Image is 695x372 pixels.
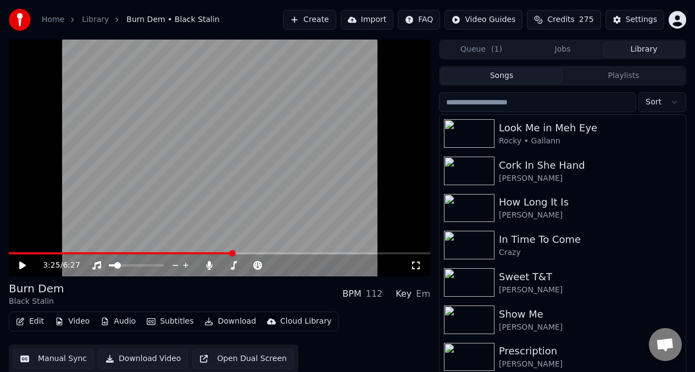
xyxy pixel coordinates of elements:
[491,44,502,55] span: ( 1 )
[499,247,681,258] div: Crazy
[12,314,48,329] button: Edit
[43,260,60,271] span: 3:25
[398,10,440,30] button: FAQ
[499,285,681,296] div: [PERSON_NAME]
[499,136,681,147] div: Rocky • Gailann
[126,14,219,25] span: Burn Dem • Black Stalin
[396,287,412,301] div: Key
[499,269,681,285] div: Sweet T&T
[499,322,681,333] div: [PERSON_NAME]
[280,316,331,327] div: Cloud Library
[547,14,574,25] span: Credits
[9,9,31,31] img: youka
[342,287,361,301] div: BPM
[98,349,188,369] button: Download Video
[646,97,661,108] span: Sort
[13,349,94,369] button: Manual Sync
[441,42,522,58] button: Queue
[603,42,685,58] button: Library
[499,173,681,184] div: [PERSON_NAME]
[605,10,664,30] button: Settings
[366,287,383,301] div: 112
[579,14,594,25] span: 275
[200,314,260,329] button: Download
[499,210,681,221] div: [PERSON_NAME]
[63,260,80,271] span: 6:27
[522,42,603,58] button: Jobs
[499,195,681,210] div: How Long It Is
[444,10,522,30] button: Video Guides
[96,314,140,329] button: Audio
[563,68,685,84] button: Playlists
[527,10,601,30] button: Credits275
[192,349,294,369] button: Open Dual Screen
[9,296,64,307] div: Black Stalin
[82,14,109,25] a: Library
[441,68,563,84] button: Songs
[499,232,681,247] div: In Time To Come
[626,14,657,25] div: Settings
[499,120,681,136] div: Look Me in Meh Eye
[499,158,681,173] div: Cork In She Hand
[42,14,220,25] nav: breadcrumb
[43,260,69,271] div: /
[283,10,336,30] button: Create
[499,359,681,370] div: [PERSON_NAME]
[9,281,64,296] div: Burn Dem
[416,287,430,301] div: Em
[341,10,393,30] button: Import
[499,307,681,322] div: Show Me
[51,314,94,329] button: Video
[499,343,681,359] div: Prescription
[142,314,198,329] button: Subtitles
[42,14,64,25] a: Home
[649,328,682,361] div: Open chat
